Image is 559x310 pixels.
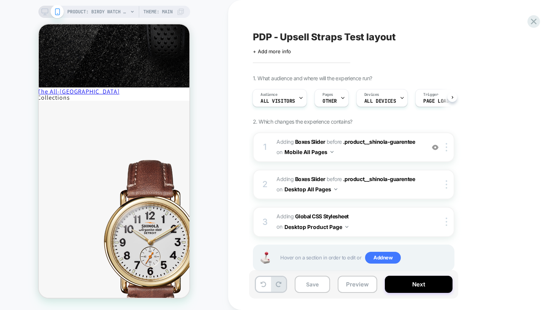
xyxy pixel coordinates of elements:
span: BEFORE [327,138,342,145]
b: Boxes Slider [295,176,325,182]
img: close [446,143,447,151]
span: PDP - Upsell Straps Test layout [253,31,396,43]
span: Pages [322,92,333,97]
button: Save [295,276,330,293]
span: Hover on a section in order to edit or [280,252,450,264]
span: Add new [365,252,401,264]
span: Trigger [423,92,438,97]
b: Global CSS Stylesheet [295,213,349,219]
img: down arrow [334,188,337,190]
img: close [446,218,447,226]
div: 1 [261,140,269,155]
span: Audience [260,92,278,97]
span: ALL DEVICES [364,99,396,104]
span: OTHER [322,99,337,104]
span: Adding [276,176,325,182]
button: Preview [338,276,377,293]
span: All Visitors [260,99,295,104]
span: Theme: MAIN [143,6,173,18]
span: .product__shinola-guarentee [343,138,415,145]
span: PRODUCT: Birdy Watch - Eucalyptus [67,6,128,18]
span: + Add more info [253,48,291,54]
button: Mobile All Pages [284,146,333,157]
img: crossed eye [432,144,438,151]
img: Joystick [257,252,273,264]
div: 2 [261,177,269,192]
span: on [276,222,282,231]
span: .product__shinola-guarentee [343,176,415,182]
span: on [276,184,282,194]
span: 1. What audience and where will the experience run? [253,75,372,81]
img: close [446,180,447,189]
span: on [276,147,282,157]
img: down arrow [345,226,348,228]
span: Devices [364,92,379,97]
span: 2. Which changes the experience contains? [253,118,352,125]
button: Desktop Product Page [284,221,348,232]
img: down arrow [330,151,333,153]
div: 3 [261,215,269,230]
button: Next [385,276,453,293]
span: BEFORE [327,176,342,182]
button: Desktop All Pages [284,184,337,195]
span: Adding [276,138,325,145]
span: Adding [276,211,421,232]
span: Page Load [423,99,449,104]
b: Boxes Slider [295,138,325,145]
